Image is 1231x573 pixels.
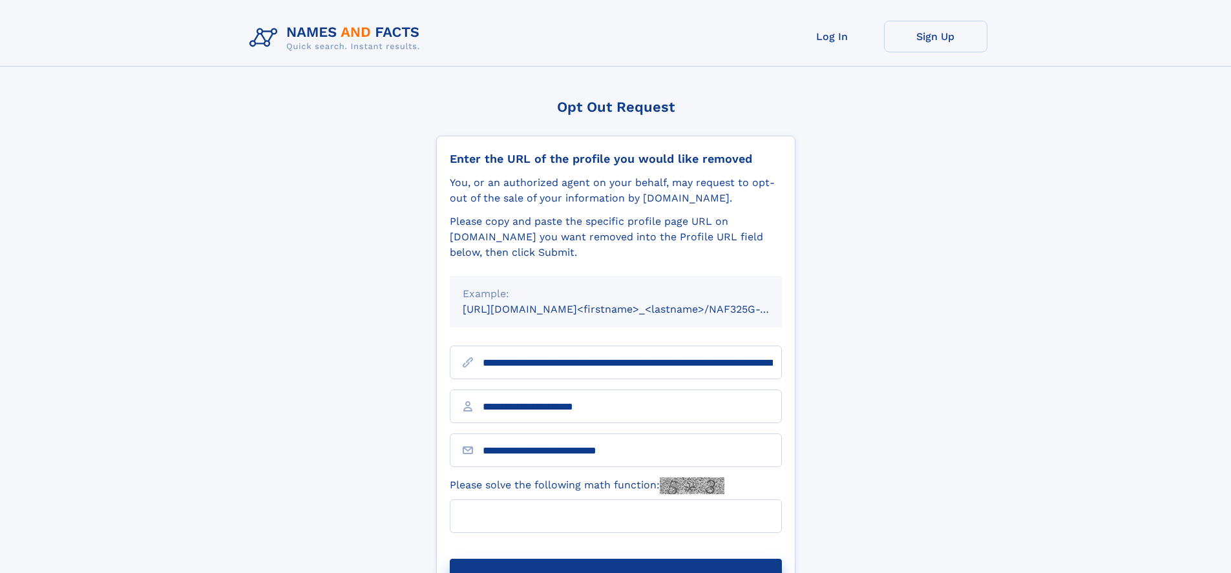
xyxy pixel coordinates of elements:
div: Opt Out Request [436,99,795,115]
small: [URL][DOMAIN_NAME]<firstname>_<lastname>/NAF325G-xxxxxxxx [463,303,806,315]
a: Sign Up [884,21,987,52]
div: You, or an authorized agent on your behalf, may request to opt-out of the sale of your informatio... [450,175,782,206]
div: Enter the URL of the profile you would like removed [450,152,782,166]
label: Please solve the following math function: [450,477,724,494]
img: Logo Names and Facts [244,21,430,56]
div: Please copy and paste the specific profile page URL on [DOMAIN_NAME] you want removed into the Pr... [450,214,782,260]
div: Example: [463,286,769,302]
a: Log In [781,21,884,52]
